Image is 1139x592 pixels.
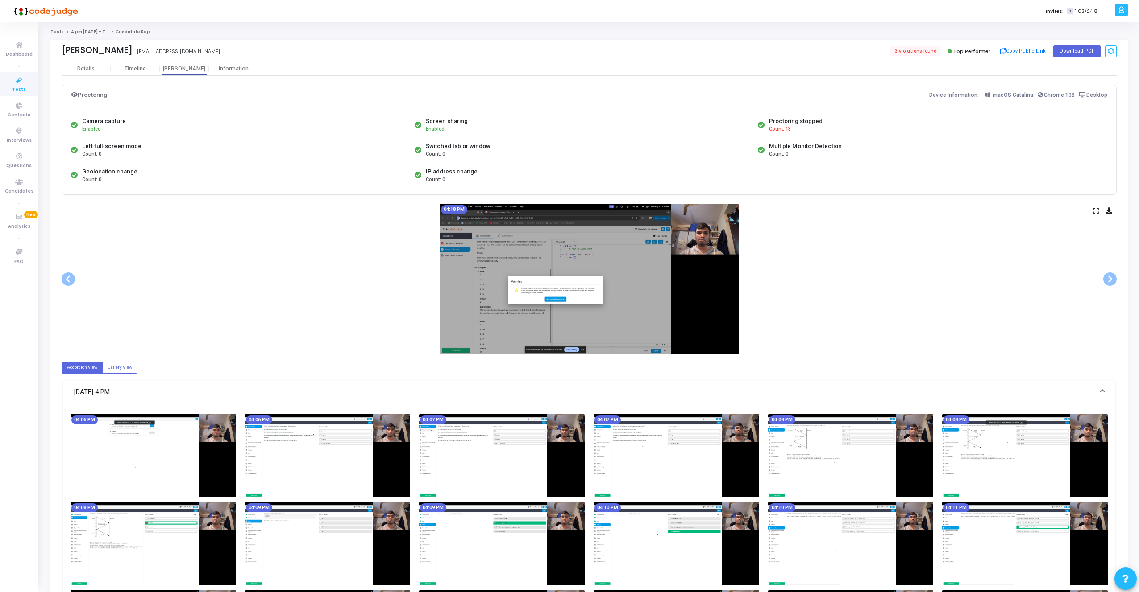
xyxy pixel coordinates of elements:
img: screenshot-1754908882439.jpeg [942,502,1108,585]
span: Dashboard [6,51,33,58]
img: screenshot-1754908702495.jpeg [942,414,1108,497]
div: Information [209,66,258,72]
span: Analytics [8,223,30,230]
label: Accordion View [62,362,103,374]
mat-chip: 04:06 PM [71,415,98,424]
span: Candidates [5,188,33,195]
mat-chip: 04:07 PM [420,415,446,424]
span: Questions [6,162,32,170]
img: screenshot-1754908592321.jpeg [245,414,411,497]
span: T [1067,8,1073,15]
img: screenshot-1754908792499.jpeg [419,502,585,585]
img: screenshot-1754908762499.jpeg [245,502,411,585]
mat-chip: 04:06 PM [246,415,272,424]
img: screenshot-1754908732497.jpeg [71,502,236,585]
mat-chip: 04:11 PM [943,503,969,512]
span: Top Performer [953,48,990,55]
span: 13 violations found [890,46,940,56]
mat-chip: 04:09 PM [420,503,446,512]
span: Enabled [426,126,445,132]
span: FAQ [14,258,24,266]
img: screenshot-1754908852438.jpeg [768,502,934,585]
span: Tests [12,86,26,94]
span: 1103/2418 [1075,8,1097,15]
span: Count: 0 [82,176,101,184]
div: Left full-screen mode [82,142,141,151]
mat-chip: 04:08 PM [71,503,98,512]
mat-chip: 04:09 PM [246,503,272,512]
div: Screen sharing [426,117,468,126]
span: Enabled [82,126,101,132]
mat-expansion-panel-header: [DATE] 4 PM [63,381,1115,403]
button: Download PDF [1053,45,1101,57]
div: Proctoring stopped [769,117,823,126]
span: Count: 0 [82,151,101,158]
mat-chip: 04:07 PM [594,415,621,424]
div: Multiple Monitor Detection [769,142,842,151]
div: [EMAIL_ADDRESS][DOMAIN_NAME] [137,48,220,55]
div: IP address change [426,167,478,176]
div: Device Information:- [929,90,1108,100]
label: Invites: [1046,8,1064,15]
span: New [24,211,38,218]
img: screenshot-1754908652327.jpeg [594,414,759,497]
div: Proctoring [71,90,107,100]
div: Details [77,66,95,72]
div: [PERSON_NAME] [62,45,133,55]
nav: breadcrumb [50,29,1128,35]
img: screenshot-1754908622322.jpeg [419,414,585,497]
div: [PERSON_NAME] [160,66,209,72]
mat-chip: 04:10 PM [594,503,621,512]
img: screenshot-1754908682327.jpeg [768,414,934,497]
mat-chip: 04:08 PM [769,415,795,424]
mat-chip: 04:08 PM [943,415,969,424]
span: Contests [8,111,30,119]
mat-panel-title: [DATE] 4 PM [74,387,1093,397]
img: logo [11,2,78,20]
span: Interviews [7,137,32,144]
div: Camera capture [82,117,126,126]
img: screenshot-1754909330486.jpeg [440,204,739,354]
span: Chrome 138 [1044,92,1075,98]
div: Geolocation change [82,167,137,176]
mat-chip: 04:18 PM [441,205,467,214]
span: Count: 13 [769,126,791,133]
span: Count: 0 [426,151,445,158]
img: screenshot-1754908822508.jpeg [594,502,759,585]
a: 4 pm [DATE] - Titan Engineering Intern 2026 [71,29,169,34]
label: Gallery View [102,362,137,374]
span: Candidate Report [116,29,157,34]
span: macOS Catalina [993,92,1033,98]
div: Timeline [125,66,146,72]
div: Switched tab or window [426,142,491,151]
span: Desktop [1086,92,1107,98]
img: screenshot-1754908561998.jpeg [71,414,236,497]
a: Tests [50,29,64,34]
span: Count: 0 [769,151,788,158]
mat-chip: 04:10 PM [769,503,795,512]
button: Copy Public Link [998,45,1049,58]
span: Count: 0 [426,176,445,184]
